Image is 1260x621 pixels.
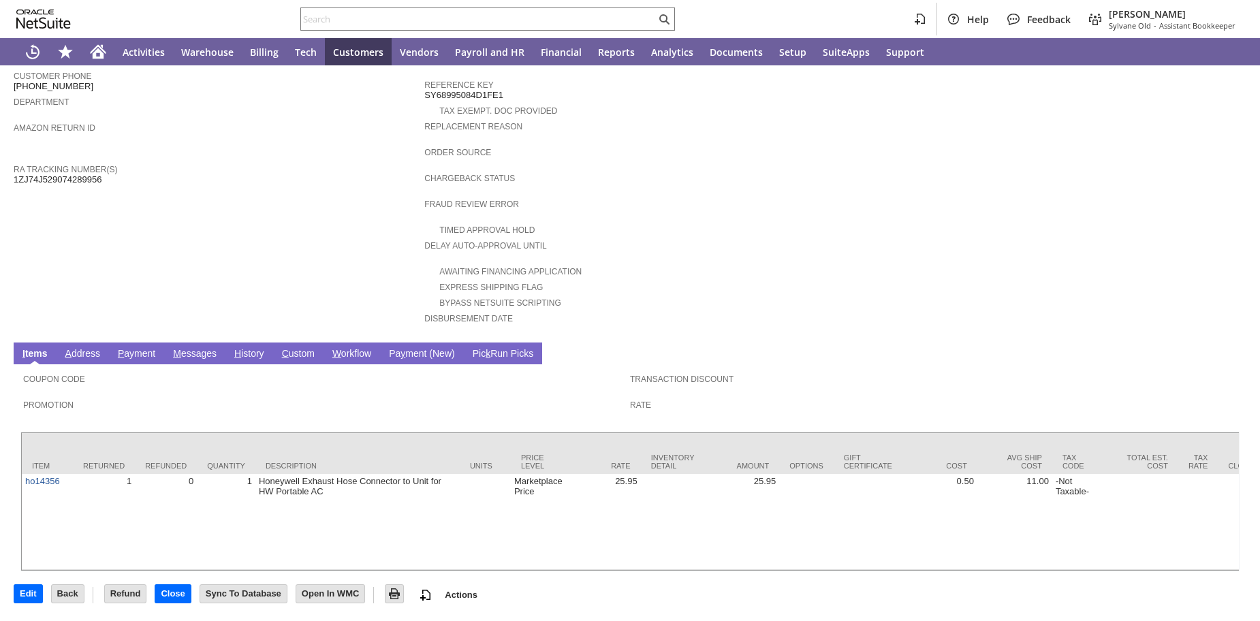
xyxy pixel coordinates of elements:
[333,46,383,59] span: Customers
[287,38,325,65] a: Tech
[173,348,181,359] span: M
[19,348,51,361] a: Items
[902,474,977,570] td: 0.50
[123,46,165,59] span: Activities
[114,348,159,361] a: Payment
[400,348,405,359] span: y
[114,38,173,65] a: Activities
[779,46,806,59] span: Setup
[145,462,187,470] div: Refunded
[105,585,146,603] input: Refund
[25,44,41,60] svg: Recent Records
[266,462,450,470] div: Description
[447,38,533,65] a: Payroll and HR
[234,348,241,359] span: H
[279,348,318,361] a: Custom
[332,348,341,359] span: W
[424,200,519,209] a: Fraud Review Error
[439,267,582,276] a: Awaiting Financing Application
[1027,13,1071,26] span: Feedback
[16,10,71,29] svg: logo
[424,314,513,323] a: Disbursement Date
[400,46,439,59] span: Vendors
[844,453,892,470] div: Gift Certificate
[439,298,561,308] a: Bypass NetSuite Scripting
[200,585,287,603] input: Sync To Database
[533,38,590,65] a: Financial
[424,90,503,101] span: SY68995084D1FE1
[385,348,458,361] a: Payment (New)
[155,585,190,603] input: Close
[250,46,279,59] span: Billing
[771,38,815,65] a: Setup
[83,462,125,470] div: Returned
[57,44,74,60] svg: Shortcuts
[439,225,535,235] a: Timed Approval Hold
[62,348,104,361] a: Address
[197,474,255,570] td: 1
[886,46,924,59] span: Support
[878,38,932,65] a: Support
[25,476,60,486] a: ho14356
[392,38,447,65] a: Vendors
[1109,7,1235,20] span: [PERSON_NAME]
[16,38,49,65] a: Recent Records
[32,462,63,470] div: Item
[469,348,537,361] a: PickRun Picks
[329,348,375,361] a: Workflow
[14,71,91,81] a: Customer Phone
[52,585,84,603] input: Back
[90,44,106,60] svg: Home
[455,46,524,59] span: Payroll and HR
[977,474,1052,570] td: 11.00
[913,462,967,470] div: Cost
[988,453,1042,470] div: Avg Ship Cost
[135,474,197,570] td: 0
[424,148,491,157] a: Order Source
[181,46,234,59] span: Warehouse
[1109,20,1151,31] span: Sylvane Old
[566,474,641,570] td: 25.95
[424,241,546,251] a: Delay Auto-Approval Until
[598,46,635,59] span: Reports
[590,38,643,65] a: Reports
[1222,345,1238,362] a: Unrolled view on
[424,174,515,183] a: Chargeback Status
[470,462,501,470] div: Units
[49,38,82,65] div: Shortcuts
[541,46,582,59] span: Financial
[823,46,870,59] span: SuiteApps
[1159,20,1235,31] span: Assistant Bookkeeper
[511,474,566,570] td: Marketplace Price
[704,474,779,570] td: 25.95
[1188,453,1208,470] div: Tax Rate
[14,585,42,603] input: Edit
[14,81,93,92] span: [PHONE_NUMBER]
[439,283,543,292] a: Express Shipping Flag
[325,38,392,65] a: Customers
[630,400,651,410] a: Rate
[439,106,557,116] a: Tax Exempt. Doc Provided
[242,38,287,65] a: Billing
[231,348,268,361] a: History
[1062,453,1093,470] div: Tax Code
[789,462,823,470] div: Options
[643,38,702,65] a: Analytics
[656,11,672,27] svg: Search
[630,375,734,384] a: Transaction Discount
[576,462,631,470] div: Rate
[1052,474,1103,570] td: -Not Taxable-
[82,38,114,65] a: Home
[14,174,101,185] span: 1ZJ74J529074289956
[967,13,989,26] span: Help
[118,348,124,359] span: P
[296,585,365,603] input: Open In WMC
[301,11,656,27] input: Search
[22,348,25,359] span: I
[23,400,74,410] a: Promotion
[439,590,483,600] a: Actions
[815,38,878,65] a: SuiteApps
[14,97,69,107] a: Department
[418,587,434,603] img: add-record.svg
[255,474,460,570] td: Honeywell Exhaust Hose Connector to Unit for HW Portable AC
